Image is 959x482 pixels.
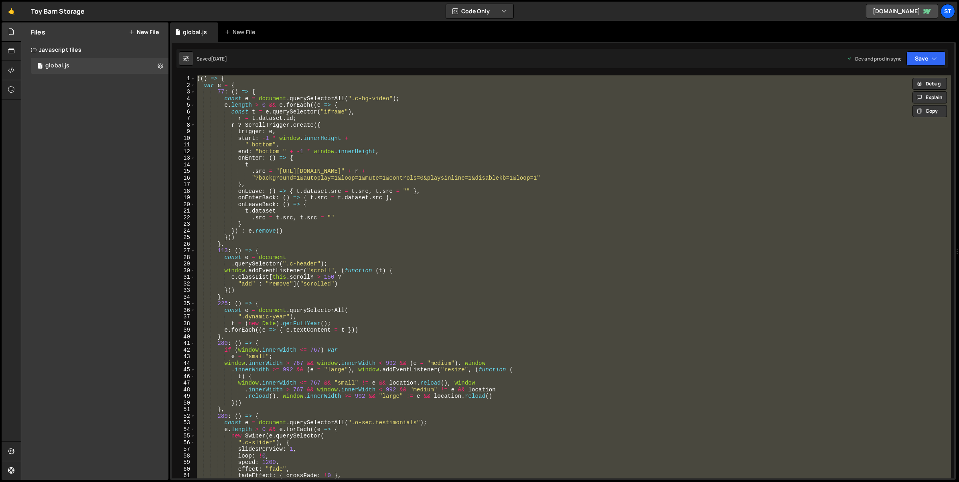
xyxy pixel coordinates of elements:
[172,247,195,254] div: 27
[172,221,195,228] div: 23
[172,102,195,109] div: 5
[172,413,195,420] div: 52
[172,281,195,288] div: 32
[172,300,195,307] div: 35
[172,208,195,215] div: 21
[172,327,195,334] div: 39
[172,472,195,479] div: 61
[172,433,195,439] div: 55
[172,194,195,201] div: 19
[31,58,168,74] div: 16992/46607.js
[172,109,195,115] div: 6
[172,334,195,340] div: 40
[172,168,195,175] div: 15
[172,360,195,367] div: 44
[31,6,85,16] div: Toy Barn Storage
[912,105,947,117] button: Copy
[172,367,195,373] div: 45
[172,287,195,294] div: 33
[172,162,195,168] div: 14
[172,353,195,360] div: 43
[172,393,195,400] div: 49
[45,62,69,69] div: global.js
[446,4,513,18] button: Code Only
[172,466,195,473] div: 60
[172,400,195,407] div: 50
[906,51,945,66] button: Save
[172,320,195,327] div: 38
[172,294,195,301] div: 34
[941,4,955,18] a: ST
[172,115,195,122] div: 7
[172,135,195,142] div: 10
[172,128,195,135] div: 9
[38,63,43,70] span: 1
[172,254,195,261] div: 28
[172,380,195,387] div: 47
[172,82,195,89] div: 2
[172,89,195,95] div: 3
[197,55,227,62] div: Saved
[172,340,195,347] div: 41
[172,175,195,182] div: 16
[172,234,195,241] div: 25
[866,4,938,18] a: [DOMAIN_NAME]
[172,274,195,281] div: 31
[129,29,159,35] button: New File
[172,439,195,446] div: 56
[172,95,195,102] div: 4
[172,406,195,413] div: 51
[172,261,195,267] div: 29
[847,55,902,62] div: Dev and prod in sync
[172,314,195,320] div: 37
[172,155,195,162] div: 13
[183,28,207,36] div: global.js
[172,188,195,195] div: 18
[2,2,21,21] a: 🤙
[172,142,195,148] div: 11
[31,28,45,36] h2: Files
[172,122,195,129] div: 8
[172,373,195,380] div: 46
[912,91,947,103] button: Explain
[912,78,947,90] button: Debug
[172,446,195,453] div: 57
[21,42,168,58] div: Javascript files
[172,75,195,82] div: 1
[172,419,195,426] div: 53
[172,201,195,208] div: 20
[172,241,195,248] div: 26
[172,148,195,155] div: 12
[172,228,195,235] div: 24
[172,453,195,460] div: 58
[225,28,258,36] div: New File
[172,426,195,433] div: 54
[172,215,195,221] div: 22
[172,181,195,188] div: 17
[172,459,195,466] div: 59
[211,55,227,62] div: [DATE]
[172,347,195,354] div: 42
[172,307,195,314] div: 36
[172,267,195,274] div: 30
[172,387,195,393] div: 48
